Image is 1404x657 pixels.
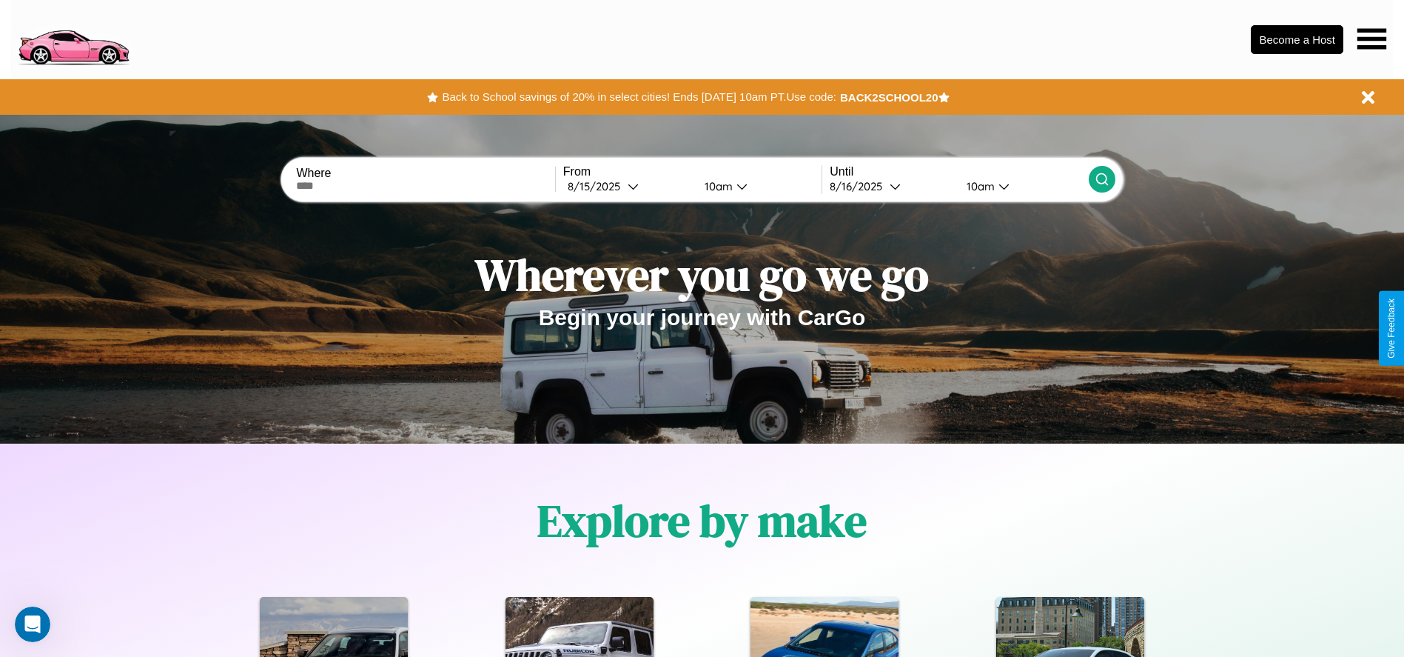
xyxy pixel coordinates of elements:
[959,179,998,193] div: 10am
[830,179,890,193] div: 8 / 16 / 2025
[568,179,628,193] div: 8 / 15 / 2025
[1251,25,1343,54] button: Become a Host
[693,179,822,194] button: 10am
[830,165,1088,179] label: Until
[697,179,736,193] div: 10am
[537,490,867,551] h1: Explore by make
[955,179,1089,194] button: 10am
[296,167,554,180] label: Where
[563,165,822,179] label: From
[438,87,839,107] button: Back to School savings of 20% in select cities! Ends [DATE] 10am PT.Use code:
[563,179,693,194] button: 8/15/2025
[11,7,135,69] img: logo
[15,607,50,642] iframe: Intercom live chat
[840,91,938,104] b: BACK2SCHOOL20
[1386,299,1397,358] div: Give Feedback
